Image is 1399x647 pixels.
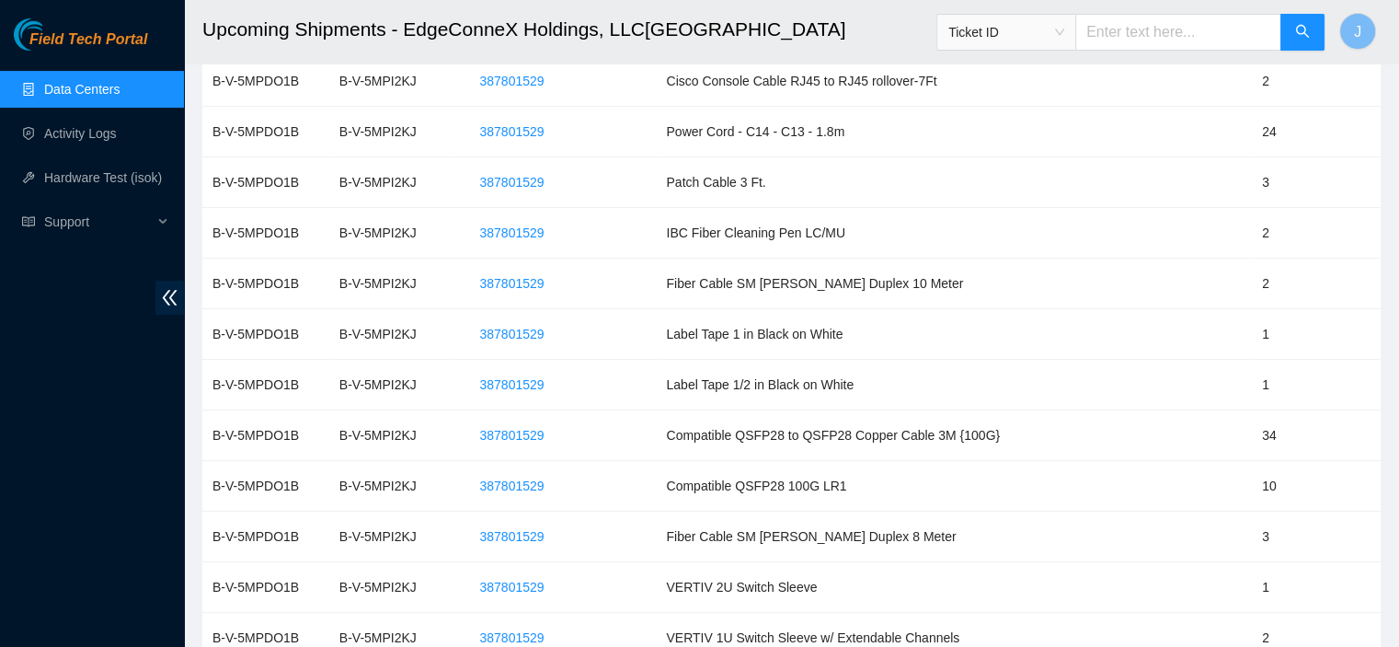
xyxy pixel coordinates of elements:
span: 387801529 [479,476,544,496]
a: Data Centers [44,82,120,97]
span: 387801529 [479,375,544,395]
button: 387801529 [464,269,558,298]
span: Ticket ID [948,18,1064,46]
span: 387801529 [479,223,544,243]
button: J [1339,13,1376,50]
button: 387801529 [464,421,558,450]
td: 1 [1252,562,1381,613]
td: IBC Fiber Cleaning Pen LC/MU [656,208,1252,259]
td: B-V-5MPI2KJ [329,107,455,157]
td: B-V-5MPI2KJ [329,461,455,512]
span: search [1295,24,1310,41]
button: 387801529 [464,471,558,501]
td: Cisco Console Cable RJ45 to RJ45 rollover-7Ft [656,56,1252,107]
td: 2 [1252,56,1381,107]
td: 10 [1252,461,1381,512]
button: 387801529 [464,117,558,146]
td: B-V-5MPI2KJ [329,157,455,208]
button: 387801529 [464,66,558,96]
span: 387801529 [479,121,544,142]
span: 387801529 [479,425,544,445]
span: 387801529 [479,71,544,91]
a: Akamai TechnologiesField Tech Portal [14,33,147,57]
td: Label Tape 1 in Black on White [656,309,1252,360]
td: 1 [1252,360,1381,410]
td: Compatible QSFP28 to QSFP28 Copper Cable 3M {100G} [656,410,1252,461]
a: Hardware Test (isok) [44,170,162,185]
td: B-V-5MPDO1B [202,259,329,309]
td: B-V-5MPDO1B [202,461,329,512]
td: 3 [1252,512,1381,562]
td: B-V-5MPI2KJ [329,309,455,360]
button: 387801529 [464,319,558,349]
span: 387801529 [479,172,544,192]
span: J [1354,20,1361,43]
button: search [1280,14,1324,51]
span: read [22,215,35,228]
span: 387801529 [479,526,544,547]
td: B-V-5MPDO1B [202,157,329,208]
button: 387801529 [464,218,558,248]
td: Fiber Cable SM [PERSON_NAME] Duplex 8 Meter [656,512,1252,562]
td: B-V-5MPI2KJ [329,208,455,259]
td: B-V-5MPDO1B [202,410,329,461]
td: B-V-5MPDO1B [202,512,329,562]
td: 2 [1252,208,1381,259]
td: B-V-5MPDO1B [202,360,329,410]
td: B-V-5MPI2KJ [329,56,455,107]
td: B-V-5MPDO1B [202,309,329,360]
span: 387801529 [479,273,544,294]
span: Field Tech Portal [29,31,147,49]
td: B-V-5MPDO1B [202,107,329,157]
img: Akamai Technologies [14,18,93,51]
td: Label Tape 1/2 in Black on White [656,360,1252,410]
td: B-V-5MPI2KJ [329,562,455,613]
td: B-V-5MPI2KJ [329,410,455,461]
button: 387801529 [464,572,558,602]
td: Patch Cable 3 Ft. [656,157,1252,208]
button: 387801529 [464,522,558,551]
input: Enter text here... [1075,14,1281,51]
a: Activity Logs [44,126,117,141]
button: 387801529 [464,168,558,197]
td: B-V-5MPDO1B [202,562,329,613]
td: Power Cord - C14 - C13 - 1.8m [656,107,1252,157]
span: double-left [155,281,184,315]
span: 387801529 [479,324,544,344]
td: 2 [1252,259,1381,309]
button: 387801529 [464,370,558,399]
td: B-V-5MPI2KJ [329,259,455,309]
td: B-V-5MPI2KJ [329,360,455,410]
td: 1 [1252,309,1381,360]
td: Fiber Cable SM [PERSON_NAME] Duplex 10 Meter [656,259,1252,309]
td: B-V-5MPDO1B [202,208,329,259]
span: 387801529 [479,577,544,597]
td: Compatible QSFP28 100G LR1 [656,461,1252,512]
td: 34 [1252,410,1381,461]
td: B-V-5MPDO1B [202,56,329,107]
td: 24 [1252,107,1381,157]
td: VERTIV 2U Switch Sleeve [656,562,1252,613]
td: 3 [1252,157,1381,208]
span: Support [44,203,153,240]
td: B-V-5MPI2KJ [329,512,455,562]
